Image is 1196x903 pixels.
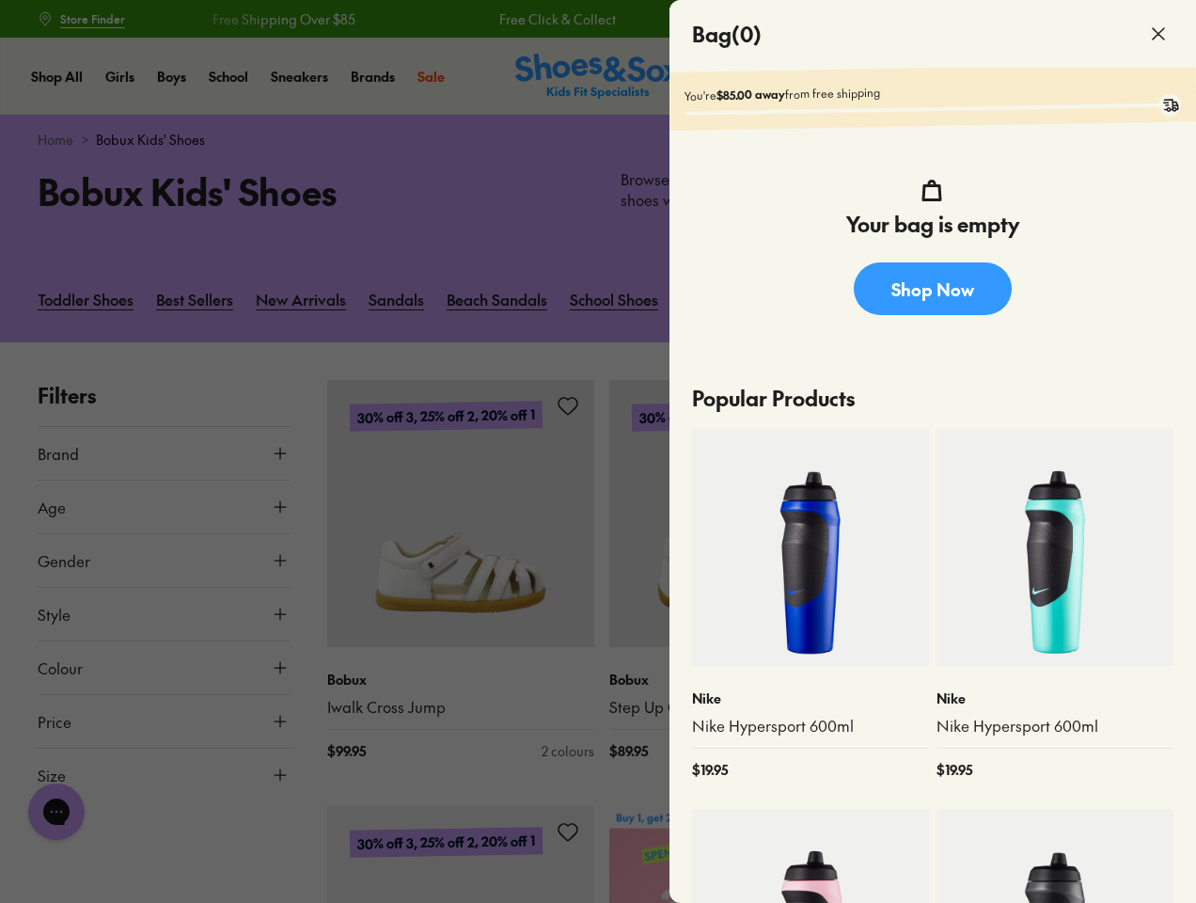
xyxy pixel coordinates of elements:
a: Shop Now [854,262,1012,315]
button: Gorgias live chat [9,7,66,63]
b: $85.00 away [716,87,785,103]
a: Nike Hypersport 600ml [692,716,929,737]
h4: Your bag is empty [846,209,1019,240]
h4: Bag ( 0 ) [692,19,762,50]
p: You're from free shipping [685,78,1181,103]
a: Nike Hypersport 600ml [936,716,1173,737]
p: Nike [936,689,1173,708]
p: Nike [692,689,929,708]
span: $ 19.95 [936,760,972,780]
p: Popular Products [692,368,1173,429]
span: $ 19.95 [692,760,728,780]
